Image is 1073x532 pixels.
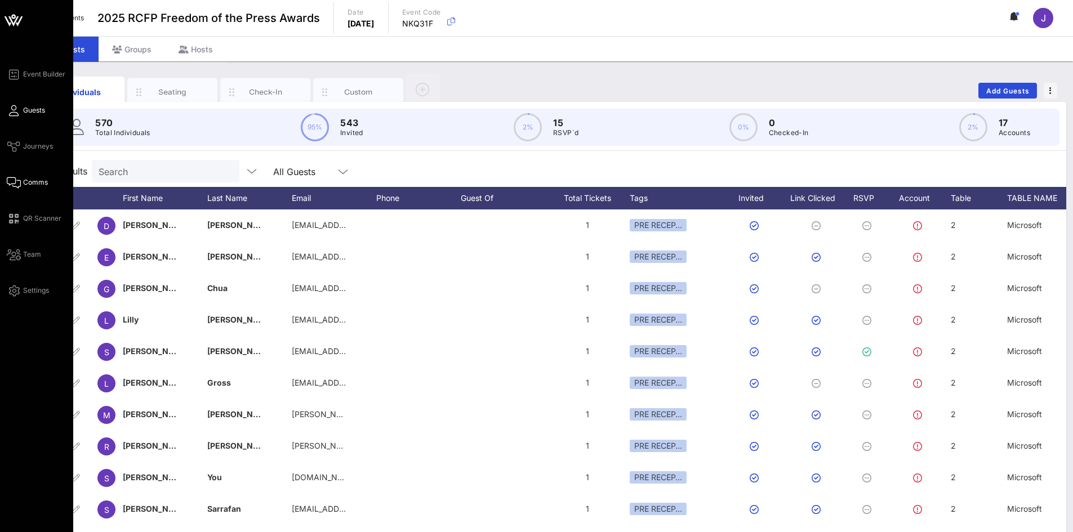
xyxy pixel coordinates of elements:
[7,284,49,297] a: Settings
[951,378,956,387] span: 2
[725,187,787,209] div: Invited
[951,472,956,482] span: 2
[986,87,1030,95] span: Add Guests
[292,441,492,450] span: [PERSON_NAME][EMAIL_ADDRESS][DOMAIN_NAME]
[241,87,291,97] div: Check-In
[123,472,189,482] span: [PERSON_NAME]
[1007,283,1042,293] span: Microsoft
[104,253,109,262] span: E
[292,378,428,387] span: [EMAIL_ADDRESS][DOMAIN_NAME]
[55,86,105,98] div: Individuals
[292,252,428,261] span: [EMAIL_ADDRESS][DOMAIN_NAME]
[630,408,687,421] div: PRE RECEP…
[545,272,630,304] div: 1
[207,252,274,261] span: [PERSON_NAME]
[630,503,687,515] div: PRE RECEP…
[333,87,384,97] div: Custom
[849,187,889,209] div: RSVP
[545,367,630,399] div: 1
[104,347,109,357] span: S
[123,378,189,387] span: [PERSON_NAME]
[402,7,441,18] p: Event Code
[23,105,45,115] span: Guests
[348,18,375,29] p: [DATE]
[978,83,1037,99] button: Add Guests
[402,18,441,29] p: NKQ31F
[951,409,956,419] span: 2
[951,283,956,293] span: 2
[104,442,109,451] span: R
[207,315,274,324] span: [PERSON_NAME]
[292,472,493,482] span: [DOMAIN_NAME][EMAIL_ADDRESS][DOMAIN_NAME]
[951,220,956,230] span: 2
[292,220,428,230] span: [EMAIL_ADDRESS][DOMAIN_NAME]
[545,241,630,272] div: 1
[207,409,274,419] span: [PERSON_NAME]
[376,187,461,209] div: Phone
[292,187,376,209] div: Email
[292,504,428,513] span: [EMAIL_ADDRESS][DOMAIN_NAME]
[148,87,198,97] div: Seating
[123,346,189,356] span: [PERSON_NAME]
[7,248,41,261] a: Team
[999,127,1030,138] p: Accounts
[999,116,1030,129] p: 17
[951,315,956,324] span: 2
[545,493,630,525] div: 1
[23,285,49,296] span: Settings
[95,127,150,138] p: Total Individuals
[123,504,189,513] span: [PERSON_NAME]
[630,314,687,326] div: PRE RECEP…
[630,187,725,209] div: Tags
[889,187,951,209] div: Account
[103,410,110,420] span: M
[340,127,363,138] p: Invited
[951,504,956,513] span: 2
[630,219,687,231] div: PRE RECEP…
[630,345,687,357] div: PRE RECEP…
[207,378,231,387] span: Gross
[7,68,65,81] a: Event Builder
[340,116,363,129] p: 543
[545,336,630,367] div: 1
[951,187,1007,209] div: Table
[292,409,557,419] span: [PERSON_NAME][EMAIL_ADDRESS][PERSON_NAME][DOMAIN_NAME]
[23,141,53,151] span: Journeys
[292,315,428,324] span: [EMAIL_ADDRESS][DOMAIN_NAME]
[1007,441,1042,450] span: Microsoft
[207,441,274,450] span: [PERSON_NAME]
[97,10,320,26] span: 2025 RCFP Freedom of the Press Awards
[123,220,189,230] span: [PERSON_NAME]
[545,304,630,336] div: 1
[1033,8,1053,28] div: J
[1007,220,1042,230] span: Microsoft
[99,37,165,62] div: Groups
[630,282,687,294] div: PRE RECEP…
[1007,504,1042,513] span: Microsoft
[769,116,809,129] p: 0
[1007,378,1042,387] span: Microsoft
[769,127,809,138] p: Checked-In
[207,220,274,230] span: [PERSON_NAME]
[1041,12,1046,24] span: J
[23,213,61,223] span: QR Scanner
[7,176,48,189] a: Comms
[123,315,139,324] span: Lilly
[1007,409,1042,419] span: Microsoft
[630,440,687,452] div: PRE RECEP…
[165,37,226,62] div: Hosts
[23,69,65,79] span: Event Builder
[348,7,375,18] p: Date
[123,252,189,261] span: [PERSON_NAME]
[1007,252,1042,261] span: Microsoft
[545,462,630,493] div: 1
[7,212,61,225] a: QR Scanner
[104,221,109,231] span: D
[630,377,687,389] div: PRE RECEP…
[545,187,630,209] div: Total Tickets
[1007,315,1042,324] span: Microsoft
[266,160,357,182] div: All Guests
[553,127,578,138] p: RSVP`d
[207,346,274,356] span: [PERSON_NAME]
[292,346,428,356] span: [EMAIL_ADDRESS][DOMAIN_NAME]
